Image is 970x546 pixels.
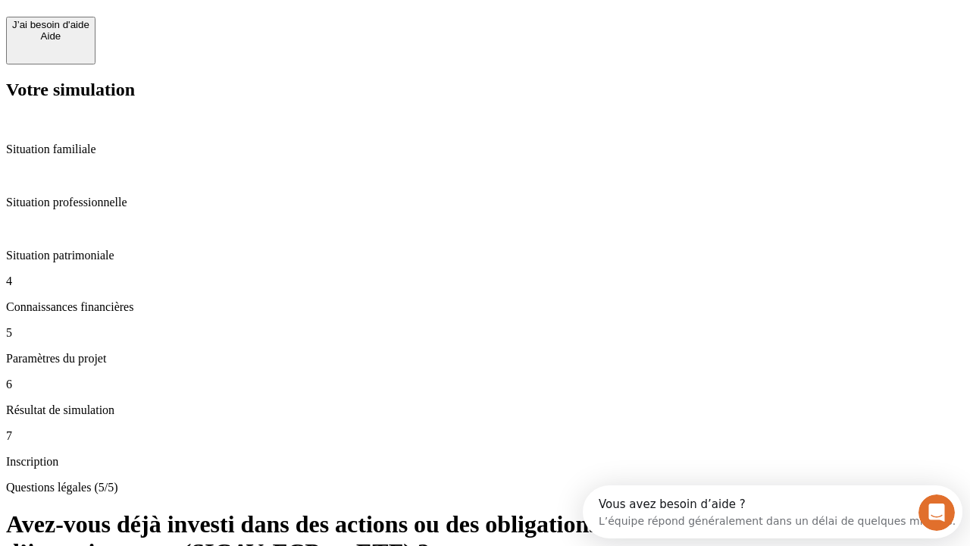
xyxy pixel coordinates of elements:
[16,13,373,25] div: Vous avez besoin d’aide ?
[918,494,955,531] iframe: Intercom live chat
[6,80,964,100] h2: Votre simulation
[12,30,89,42] div: Aide
[16,25,373,41] div: L’équipe répond généralement dans un délai de quelques minutes.
[6,6,418,48] div: Ouvrir le Messenger Intercom
[6,275,964,288] p: 4
[6,352,964,366] p: Paramètres du projet
[6,403,964,417] p: Résultat de simulation
[6,196,964,209] p: Situation professionnelle
[6,249,964,262] p: Situation patrimoniale
[12,19,89,30] div: J’ai besoin d'aide
[6,326,964,340] p: 5
[6,17,95,64] button: J’ai besoin d'aideAide
[583,485,962,538] iframe: Intercom live chat discovery launcher
[6,481,964,494] p: Questions légales (5/5)
[6,143,964,156] p: Situation familiale
[6,429,964,443] p: 7
[6,300,964,314] p: Connaissances financières
[6,455,964,469] p: Inscription
[6,378,964,391] p: 6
